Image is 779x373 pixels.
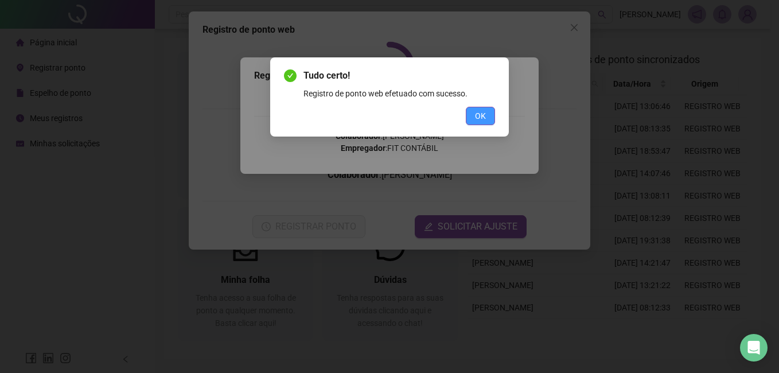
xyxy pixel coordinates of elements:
[303,69,495,83] span: Tudo certo!
[303,87,495,100] div: Registro de ponto web efetuado com sucesso.
[475,110,486,122] span: OK
[740,334,768,362] div: Open Intercom Messenger
[466,107,495,125] button: OK
[284,69,297,82] span: check-circle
